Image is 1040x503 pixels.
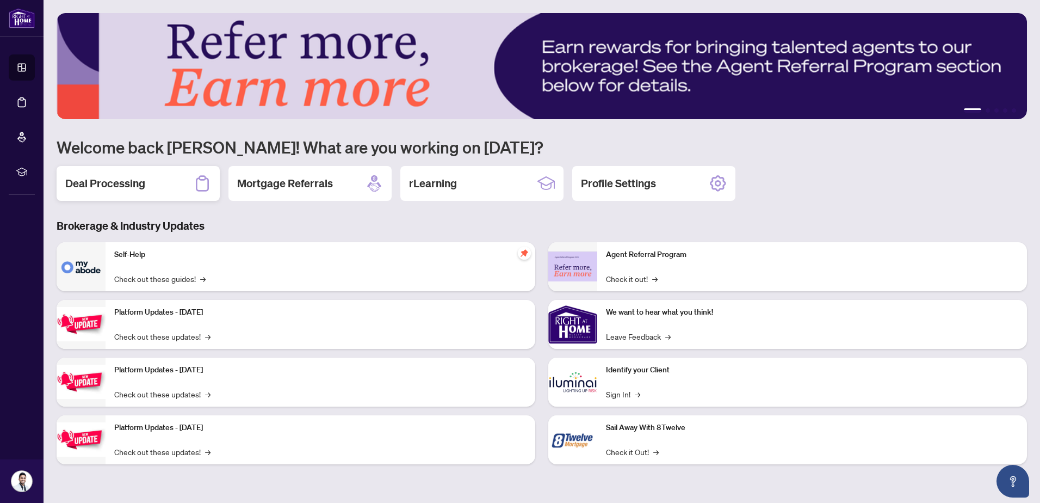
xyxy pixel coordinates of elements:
[57,307,106,341] img: Platform Updates - July 21, 2025
[114,364,527,376] p: Platform Updates - [DATE]
[205,388,211,400] span: →
[986,108,990,113] button: 2
[996,465,1029,498] button: Open asap
[1003,108,1007,113] button: 4
[606,249,1018,261] p: Agent Referral Program
[606,330,671,342] a: Leave Feedback→
[964,108,981,113] button: 1
[57,218,1027,234] h3: Brokerage & Industry Updates
[205,446,211,458] span: →
[606,273,658,285] a: Check it out!→
[548,415,597,464] img: Sail Away With 8Twelve
[57,137,1027,157] h1: Welcome back [PERSON_NAME]! What are you working on [DATE]?
[653,446,659,458] span: →
[606,364,1018,376] p: Identify your Client
[548,251,597,281] img: Agent Referral Program
[114,446,211,458] a: Check out these updates!→
[65,176,145,191] h2: Deal Processing
[606,422,1018,434] p: Sail Away With 8Twelve
[57,365,106,399] img: Platform Updates - July 8, 2025
[57,422,106,457] img: Platform Updates - June 23, 2025
[665,330,671,342] span: →
[57,13,1027,119] img: Slide 0
[237,176,333,191] h2: Mortgage Referrals
[11,471,32,492] img: Profile Icon
[606,388,640,400] a: Sign In!→
[548,358,597,407] img: Identify your Client
[200,273,206,285] span: →
[1012,108,1016,113] button: 5
[635,388,640,400] span: →
[581,176,656,191] h2: Profile Settings
[114,249,527,261] p: Self-Help
[114,330,211,342] a: Check out these updates!→
[114,273,206,285] a: Check out these guides!→
[606,446,659,458] a: Check it Out!→
[114,422,527,434] p: Platform Updates - [DATE]
[548,300,597,349] img: We want to hear what you think!
[9,8,35,28] img: logo
[606,306,1018,318] p: We want to hear what you think!
[652,273,658,285] span: →
[114,388,211,400] a: Check out these updates!→
[994,108,999,113] button: 3
[114,306,527,318] p: Platform Updates - [DATE]
[57,242,106,291] img: Self-Help
[409,176,457,191] h2: rLearning
[518,247,531,260] span: pushpin
[205,330,211,342] span: →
